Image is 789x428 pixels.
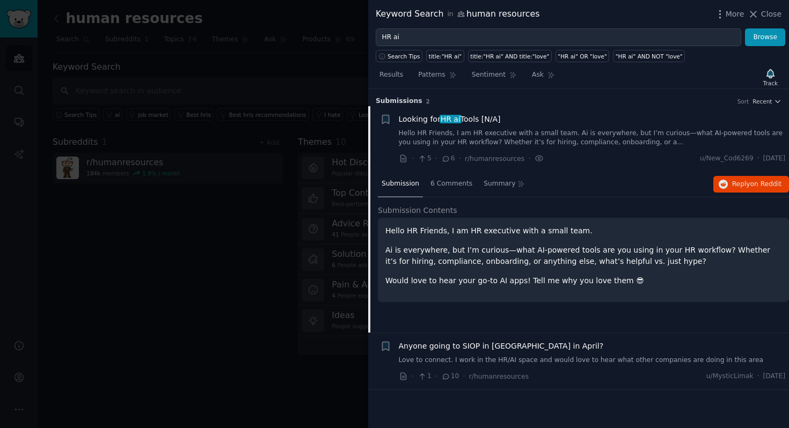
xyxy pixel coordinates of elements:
a: title:"HR ai" [426,50,464,62]
span: u/New_Cod6269 [700,154,754,164]
button: Close [748,9,781,20]
a: "HR ai" AND NOT "love" [613,50,685,62]
span: · [435,371,437,382]
a: Ask [528,67,559,88]
span: Patterns [418,70,445,80]
a: Sentiment [468,67,521,88]
div: "HR ai" OR "love" [558,53,607,60]
span: 10 [441,372,459,381]
a: Results [376,67,407,88]
span: Submission s [376,97,422,106]
span: in [447,10,453,19]
p: Would love to hear your go-to AI apps! Tell me why you love them 😎 [385,275,781,286]
span: [DATE] [763,154,785,164]
button: Search Tips [376,50,422,62]
p: Hello HR Friends, I am HR executive with a small team. [385,225,781,237]
a: "HR ai" OR "love" [556,50,609,62]
span: · [412,153,414,164]
p: Ai is everywhere, but I’m curious—what AI-powered tools are you using in your HR workflow? Whethe... [385,245,781,267]
span: 1 [418,372,431,381]
span: u/MysticLimak [706,372,754,381]
span: 5 [418,154,431,164]
a: title:"HR ai" AND title:"love" [468,50,552,62]
button: Track [759,66,781,88]
span: · [528,153,530,164]
span: Results [379,70,403,80]
span: 6 [441,154,455,164]
span: · [757,154,759,164]
span: Submission [382,179,419,189]
span: More [726,9,744,20]
span: · [757,372,759,381]
div: Keyword Search human resources [376,8,539,21]
div: Track [763,79,778,87]
span: HR ai [440,115,462,123]
span: Sentiment [472,70,506,80]
span: Recent [753,98,772,105]
button: Replyon Reddit [713,176,789,193]
span: Ask [532,70,544,80]
span: Submission Contents [378,205,457,216]
div: Sort [737,98,749,105]
button: Browse [745,28,785,47]
input: Try a keyword related to your business [376,28,741,47]
a: Anyone going to SIOP in [GEOGRAPHIC_DATA] in April? [399,341,604,352]
button: Recent [753,98,781,105]
a: Hello HR Friends, I am HR executive with a small team. Ai is everywhere, but I’m curious—what AI-... [399,129,786,147]
a: Looking forHR aiTools [N/A] [399,114,501,125]
div: title:"HR ai" AND title:"love" [470,53,549,60]
span: Looking for Tools [N/A] [399,114,501,125]
span: 6 Comments [430,179,472,189]
span: · [463,371,465,382]
button: More [714,9,744,20]
a: Love to connect. I work in the HR/AI space and would love to hear what other companies are doing ... [399,356,786,365]
span: Search Tips [388,53,420,60]
span: r/humanresources [469,373,529,380]
span: on Reddit [750,180,781,188]
span: Summary [484,179,515,189]
span: · [435,153,437,164]
span: · [459,153,461,164]
span: [DATE] [763,372,785,381]
span: r/humanresources [465,155,524,163]
span: Close [761,9,781,20]
a: Patterns [414,67,460,88]
span: 2 [426,98,430,105]
span: Reply [732,180,781,189]
span: · [412,371,414,382]
div: "HR ai" AND NOT "love" [616,53,683,60]
div: title:"HR ai" [429,53,462,60]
